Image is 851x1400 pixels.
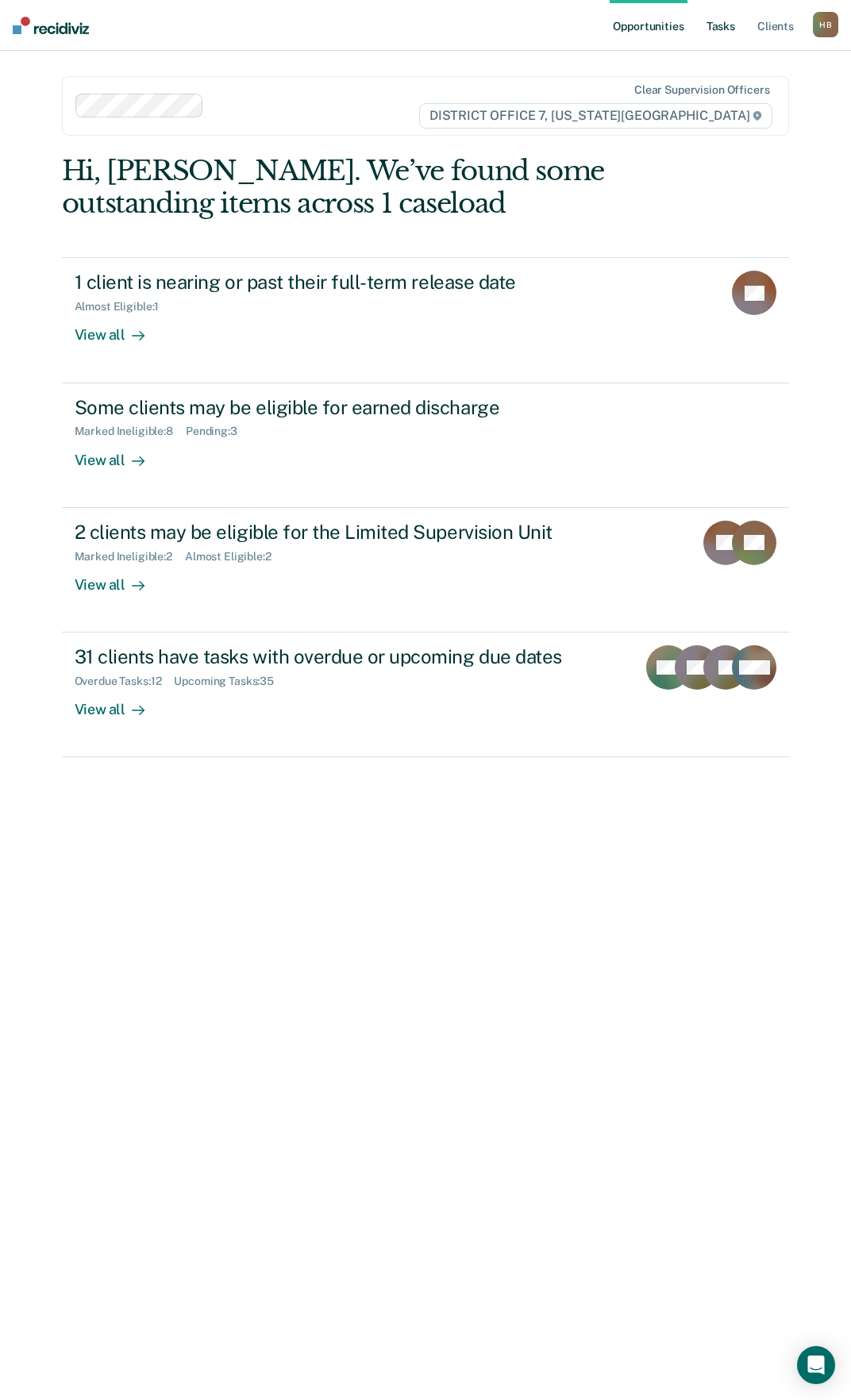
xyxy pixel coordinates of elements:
div: Clear supervision officers [634,83,769,97]
div: Pending : 3 [186,425,250,438]
div: 1 client is nearing or past their full-term release date [75,271,632,294]
div: Upcoming Tasks : 35 [174,675,287,688]
div: Hi, [PERSON_NAME]. We’ve found some outstanding items across 1 caseload [62,155,644,220]
div: Marked Ineligible : 2 [75,550,185,563]
a: 1 client is nearing or past their full-term release dateAlmost Eligible:1View all [62,257,790,383]
div: View all [75,688,164,719]
div: Some clients may be eligible for earned discharge [75,396,632,419]
div: View all [75,563,164,594]
span: DISTRICT OFFICE 7, [US_STATE][GEOGRAPHIC_DATA] [419,103,772,129]
a: Some clients may be eligible for earned dischargeMarked Ineligible:8Pending:3View all [62,383,790,508]
a: 31 clients have tasks with overdue or upcoming due datesOverdue Tasks:12Upcoming Tasks:35View all [62,633,790,757]
img: Recidiviz [13,17,89,34]
div: View all [75,313,164,344]
div: Almost Eligible : 1 [75,300,172,313]
div: View all [75,438,164,469]
div: 31 clients have tasks with overdue or upcoming due dates [75,645,625,668]
div: 2 clients may be eligible for the Limited Supervision Unit [75,521,632,544]
div: Almost Eligible : 2 [185,550,284,563]
div: Overdue Tasks : 12 [75,675,175,688]
div: H B [813,12,838,37]
a: 2 clients may be eligible for the Limited Supervision UnitMarked Ineligible:2Almost Eligible:2Vie... [62,508,790,633]
button: HB [813,12,838,37]
div: Open Intercom Messenger [797,1346,835,1384]
div: Marked Ineligible : 8 [75,425,186,438]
